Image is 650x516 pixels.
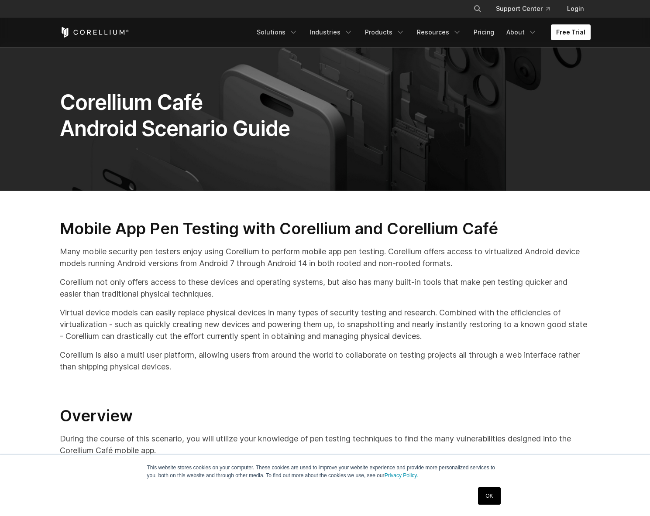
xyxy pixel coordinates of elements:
a: Industries [305,24,358,40]
a: Login [560,1,591,17]
a: Free Trial [551,24,591,40]
a: Solutions [251,24,303,40]
p: This website stores cookies on your computer. These cookies are used to improve your website expe... [147,464,503,479]
button: Search [470,1,485,17]
p: Corellium is also a multi user platform, allowing users from around the world to collaborate on t... [60,349,591,372]
a: Pricing [468,24,499,40]
div: Navigation Menu [463,1,591,17]
div: Navigation Menu [251,24,591,40]
span: Corellium Café Android Scenario Guide [60,89,290,141]
p: Many mobile security pen testers enjoy using Corellium to perform mobile app pen testing. Corelli... [60,246,591,269]
h2: Overview [60,406,591,426]
a: OK [478,487,500,505]
a: Products [360,24,410,40]
p: Corellium not only offers access to these devices and operating systems, but also has many built-... [60,276,591,300]
a: Resources [412,24,467,40]
a: About [501,24,542,40]
p: Virtual device models can easily replace physical devices in many types of security testing and r... [60,307,591,342]
a: Corellium Home [60,27,129,38]
h2: Mobile App Pen Testing with Corellium and Corellium Café [60,219,591,239]
a: Privacy Policy. [385,472,418,478]
a: Support Center [489,1,557,17]
p: During the course of this scenario, you will utilize your knowledge of pen testing techniques to ... [60,433,591,456]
